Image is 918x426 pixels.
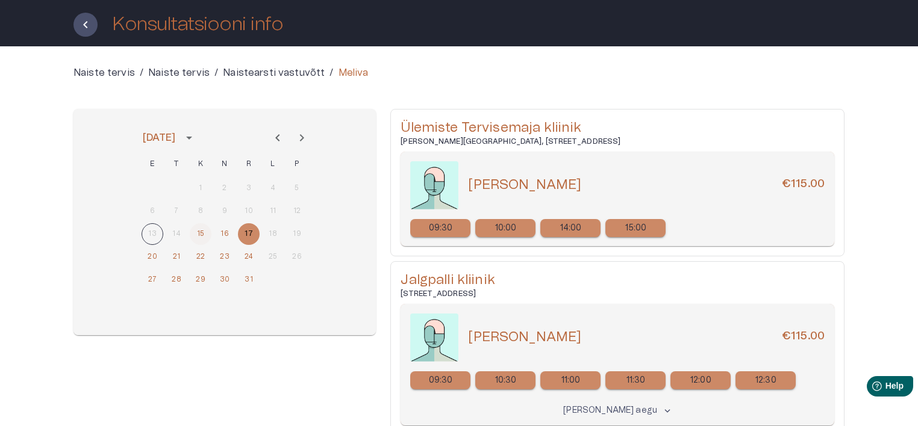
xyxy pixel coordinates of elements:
p: [PERSON_NAME] aegu [563,404,657,417]
button: Tagasi [73,13,98,37]
div: 09:30 [410,371,470,389]
h6: €115.00 [782,176,825,194]
a: Naiste tervis [148,66,210,80]
button: 23 [214,246,236,268]
p: 11:00 [561,374,581,387]
span: kolmapäev [190,152,211,176]
p: / [214,66,218,80]
button: 31 [238,269,260,291]
div: 12:30 [735,371,796,389]
a: Naiste tervis [73,66,135,80]
span: neljapäev [214,152,236,176]
a: Select new timeslot for rescheduling [670,371,731,389]
button: 30 [214,269,236,291]
p: 11:30 [626,374,646,387]
h6: [PERSON_NAME][GEOGRAPHIC_DATA], [STREET_ADDRESS] [401,137,834,147]
p: 14:00 [560,222,582,235]
span: reede [238,152,260,176]
h5: [PERSON_NAME] [468,329,581,346]
button: 20 [142,246,163,268]
p: / [140,66,143,80]
span: teisipäev [166,152,187,176]
h5: Jalgpalli kliinik [401,271,834,289]
div: 09:30 [410,219,470,237]
button: 29 [190,269,211,291]
iframe: Help widget launcher [824,371,918,405]
span: keyboard_arrow_down [662,406,673,416]
div: 10:00 [475,219,535,237]
button: calendar view is open, switch to year view [179,128,199,148]
button: 24 [238,246,260,268]
p: / [329,66,333,80]
h1: Konsultatsiooni info [112,14,283,35]
a: Select new timeslot for rescheduling [605,219,666,237]
h5: Ülemiste Tervisemaja kliinik [401,119,834,137]
button: 16 [214,223,236,245]
div: 12:00 [670,371,731,389]
p: 09:30 [429,374,453,387]
button: Next month [290,126,314,150]
p: 10:30 [495,374,517,387]
a: Select new timeslot for rescheduling [410,219,470,237]
img: doctorPlaceholder-zWS651l2.jpeg [410,313,458,362]
a: Select new timeslot for rescheduling [475,371,535,389]
span: esmaspäev [142,152,163,176]
p: 12:30 [755,374,776,387]
a: Select new timeslot for rescheduling [540,219,601,237]
img: doctorPlaceholder-zWS651l2.jpeg [410,161,458,209]
div: 14:00 [540,219,601,237]
button: 15 [190,223,211,245]
div: 15:00 [605,219,666,237]
h5: [PERSON_NAME] [468,176,581,194]
button: 17 [238,223,260,245]
a: Select new timeslot for rescheduling [540,371,601,389]
a: Select new timeslot for rescheduling [410,371,470,389]
button: 27 [142,269,163,291]
a: Naistearsti vastuvõtt [223,66,325,80]
h6: [STREET_ADDRESS] [401,289,834,299]
span: pühapäev [286,152,308,176]
div: 10:30 [475,371,535,389]
button: 21 [166,246,187,268]
a: Select new timeslot for rescheduling [605,371,666,389]
button: 22 [190,246,211,268]
div: 11:30 [605,371,666,389]
button: 28 [166,269,187,291]
div: [DATE] [143,131,175,145]
p: Meliva [339,66,369,80]
p: 15:00 [625,222,647,235]
h6: €115.00 [782,329,825,346]
p: 12:00 [690,374,711,387]
a: Select new timeslot for rescheduling [475,219,535,237]
p: 09:30 [429,222,453,235]
button: [PERSON_NAME] aegukeyboard_arrow_down [560,402,675,419]
p: 10:00 [495,222,517,235]
a: Select new timeslot for rescheduling [735,371,796,389]
span: laupäev [262,152,284,176]
div: 11:00 [540,371,601,389]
